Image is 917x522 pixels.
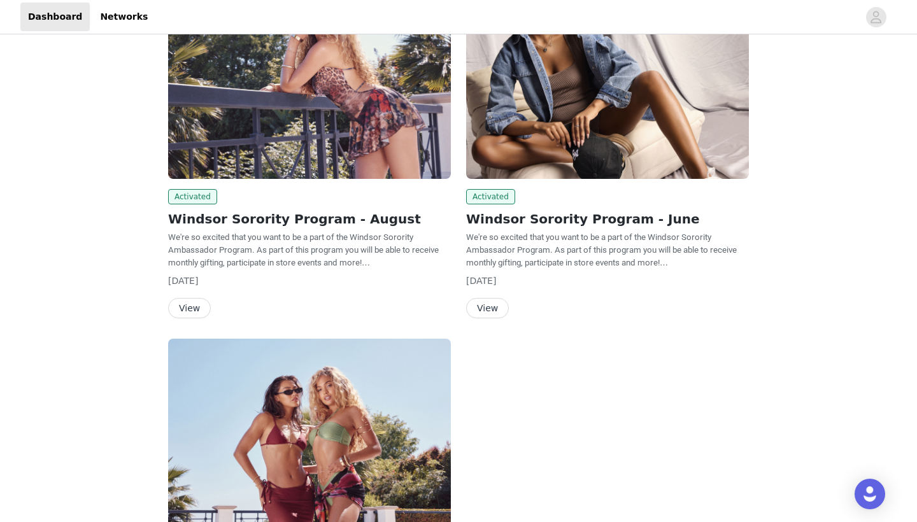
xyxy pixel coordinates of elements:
button: View [466,298,509,318]
span: [DATE] [466,276,496,286]
span: Activated [466,189,515,204]
a: View [168,304,211,313]
span: We're so excited that you want to be a part of the Windsor Sorority Ambassador Program. As part o... [466,232,737,267]
a: Dashboard [20,3,90,31]
span: [DATE] [168,276,198,286]
div: Open Intercom Messenger [855,479,885,509]
h2: Windsor Sorority Program - June [466,209,749,229]
button: View [168,298,211,318]
span: We're so excited that you want to be a part of the Windsor Sorority Ambassador Program. As part o... [168,232,439,267]
span: Activated [168,189,217,204]
a: View [466,304,509,313]
div: avatar [870,7,882,27]
a: Networks [92,3,155,31]
h2: Windsor Sorority Program - August [168,209,451,229]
